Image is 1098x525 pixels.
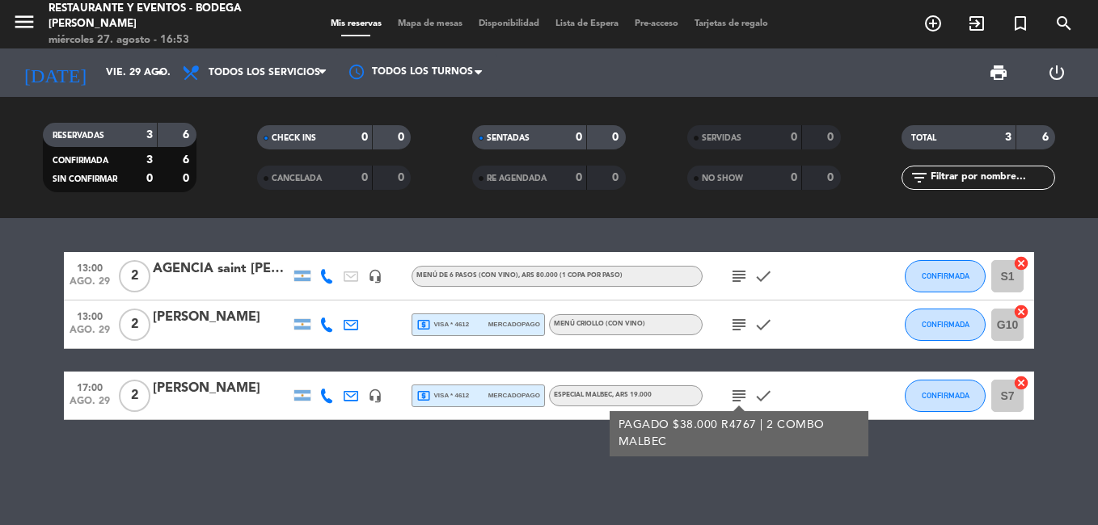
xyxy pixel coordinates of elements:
span: mercadopago [488,319,540,330]
span: ago. 29 [70,276,110,295]
span: TOTAL [911,134,936,142]
div: Restaurante y Eventos - Bodega [PERSON_NAME] [49,1,263,32]
div: AGENCIA saint [PERSON_NAME] | [PERSON_NAME] [153,258,290,279]
i: menu [12,10,36,34]
i: subject [729,386,749,405]
strong: 3 [146,154,153,166]
i: subject [729,267,749,286]
strong: 0 [791,172,797,183]
strong: 0 [576,132,582,143]
div: PAGADO $38.000 R4767 | 2 COMBO MALBEC [619,417,860,451]
span: Mapa de mesas [390,19,471,28]
i: headset_mic [368,388,382,403]
i: [DATE] [12,55,98,90]
i: check [754,315,773,334]
span: MENÚ CRIOLLO (Con vino) [554,321,645,327]
span: visa * 4612 [416,388,469,403]
span: mercadopago [488,390,540,401]
span: Lista de Espera [547,19,627,28]
strong: 6 [1042,132,1052,143]
i: check [754,386,773,405]
input: Filtrar por nombre... [929,169,1054,187]
span: SENTADAS [487,134,530,142]
span: ago. 29 [70,325,110,343]
i: filter_list [910,168,929,187]
span: SERVIDAS [702,134,741,142]
span: CONFIRMADA [922,320,969,329]
strong: 0 [146,173,153,184]
span: 13:00 [70,306,110,325]
span: RESERVADAS [53,132,104,140]
strong: 0 [791,132,797,143]
i: cancel [1013,255,1029,271]
span: 2 [119,380,150,412]
strong: 0 [612,172,622,183]
button: CONFIRMADA [905,260,986,292]
button: CONFIRMADA [905,309,986,341]
button: CONFIRMADA [905,380,986,412]
div: [PERSON_NAME] [153,378,290,399]
i: subject [729,315,749,334]
i: arrow_drop_down [150,63,170,82]
strong: 0 [827,132,837,143]
span: CONFIRMADA [922,391,969,400]
span: CHECK INS [272,134,316,142]
span: Pre-acceso [627,19,686,28]
strong: 6 [183,154,192,166]
strong: 0 [183,173,192,184]
i: power_settings_new [1047,63,1066,82]
i: headset_mic [368,269,382,283]
i: turned_in_not [1011,14,1030,33]
strong: 0 [612,132,622,143]
span: 13:00 [70,258,110,276]
div: [PERSON_NAME] [153,307,290,328]
span: 17:00 [70,377,110,396]
span: print [989,63,1008,82]
i: exit_to_app [967,14,986,33]
span: , ARS 80.000 (1 copa por paso) [518,272,623,279]
span: RE AGENDADA [487,174,547,183]
strong: 0 [827,172,837,183]
span: Mis reservas [323,19,390,28]
span: SIN CONFIRMAR [53,175,117,183]
i: cancel [1013,375,1029,391]
span: 2 [119,260,150,292]
i: add_circle_outline [923,14,943,33]
i: local_atm [416,388,431,403]
strong: 0 [576,172,582,183]
span: 2 [119,309,150,341]
strong: 3 [146,129,153,141]
div: LOG OUT [1028,48,1086,97]
span: CONFIRMADA [53,157,108,165]
strong: 6 [183,129,192,141]
span: NO SHOW [702,174,743,183]
span: CONFIRMADA [922,271,969,280]
strong: 0 [398,132,408,143]
strong: 0 [361,132,368,143]
span: ago. 29 [70,396,110,414]
button: menu [12,10,36,40]
strong: 0 [361,172,368,183]
i: local_atm [416,317,431,332]
i: search [1054,14,1074,33]
span: visa * 4612 [416,317,469,332]
span: Disponibilidad [471,19,547,28]
span: Todos los servicios [209,67,320,78]
span: , ARS 19.000 [612,392,652,398]
i: check [754,267,773,286]
span: ESPECIAL MALBEC [554,392,652,398]
strong: 0 [398,172,408,183]
span: MENÚ DE 6 PASOS (Con vino) [416,272,623,279]
strong: 3 [1005,132,1011,143]
div: miércoles 27. agosto - 16:53 [49,32,263,48]
i: cancel [1013,304,1029,320]
span: CANCELADA [272,174,322,183]
span: Tarjetas de regalo [686,19,776,28]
